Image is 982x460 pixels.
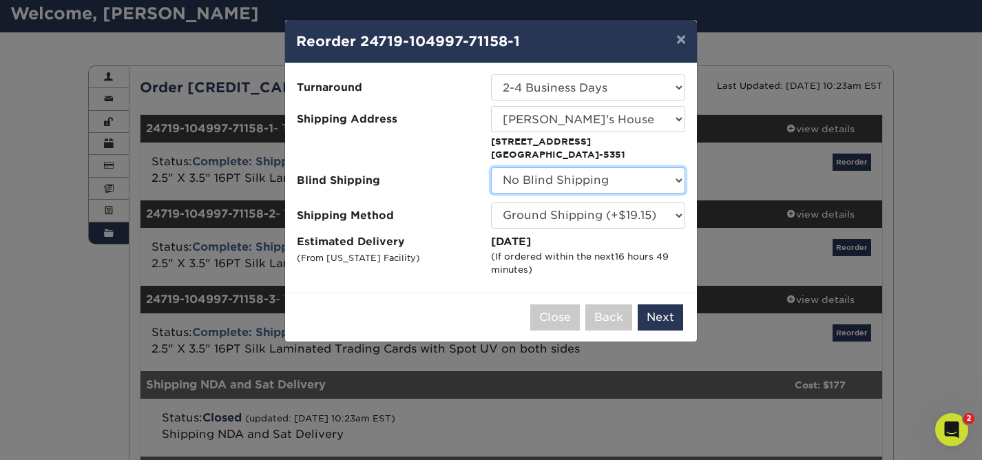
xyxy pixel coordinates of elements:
div: [DATE] [491,234,685,250]
label: Estimated Delivery [297,234,491,277]
p: [STREET_ADDRESS] [GEOGRAPHIC_DATA]-5351 [491,135,685,162]
button: Close [530,304,580,331]
div: (If ordered within the next ) [491,250,685,277]
h4: Reorder 24719-104997-71158-1 [296,31,686,52]
small: (From [US_STATE] Facility) [297,253,420,263]
span: Turnaround [297,80,481,96]
span: 2 [963,413,974,424]
span: Shipping Address [297,112,481,127]
span: Shipping Method [297,207,481,223]
span: 16 hours 49 minutes [491,251,669,275]
button: × [665,20,697,59]
button: Back [585,304,632,331]
button: Next [638,304,683,331]
span: Blind Shipping [297,172,481,188]
iframe: Intercom live chat [935,413,968,446]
